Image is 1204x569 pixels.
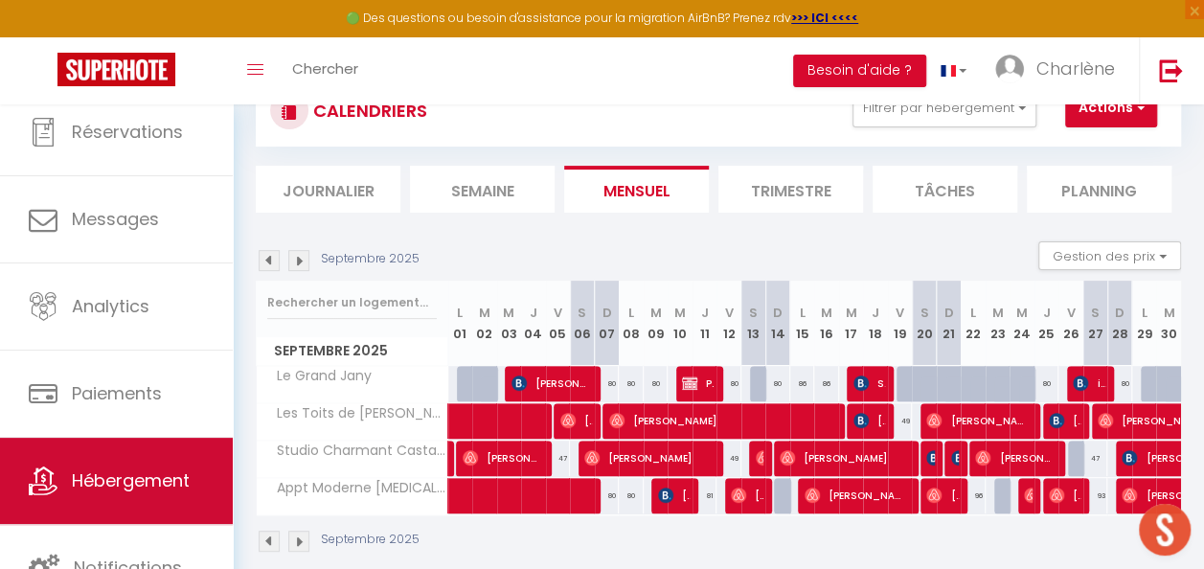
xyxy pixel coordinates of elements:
[995,55,1024,83] img: ...
[852,89,1036,127] button: Filtrer par hébergement
[926,477,958,513] span: [PERSON_NAME]
[926,402,1030,439] span: [PERSON_NAME] [PERSON_NAME] [PERSON_NAME]
[693,281,717,366] th: 11
[1065,89,1157,127] button: Actions
[756,440,763,476] span: [PERSON_NAME]
[749,304,758,322] abbr: S
[260,478,451,499] span: Appt Moderne [MEDICAL_DATA] Castanet
[790,366,815,401] div: 86
[560,402,592,439] span: [PERSON_NAME]
[863,281,888,366] th: 18
[644,281,669,366] th: 09
[72,468,190,492] span: Hébergement
[1024,477,1032,513] span: [PERSON_NAME]
[619,366,644,401] div: 80
[791,10,858,26] a: >>> ICI <<<<
[1107,281,1132,366] th: 28
[920,304,929,322] abbr: S
[873,166,1017,213] li: Tâches
[448,281,473,366] th: 01
[521,281,546,366] th: 04
[1083,281,1108,366] th: 27
[72,120,183,144] span: Réservations
[628,304,634,322] abbr: L
[1115,304,1124,322] abbr: D
[321,531,420,549] p: Septembre 2025
[72,381,162,405] span: Paiements
[799,304,805,322] abbr: L
[308,89,427,132] h3: CALENDRIERS
[1132,281,1157,366] th: 29
[716,366,741,401] div: 80
[530,304,537,322] abbr: J
[595,281,620,366] th: 07
[970,304,976,322] abbr: L
[1027,166,1171,213] li: Planning
[584,440,712,476] span: [PERSON_NAME]
[57,53,175,86] img: Super Booking
[1010,281,1034,366] th: 24
[944,304,954,322] abbr: D
[821,304,832,322] abbr: M
[926,440,934,476] span: [PERSON_NAME]
[793,55,926,87] button: Besoin d'aide ?
[260,441,451,462] span: Studio Charmant Castanet
[937,281,962,366] th: 21
[457,304,463,322] abbr: L
[731,477,762,513] span: [PERSON_NAME] & [PERSON_NAME] [PERSON_NAME]
[668,281,693,366] th: 10
[992,304,1004,322] abbr: M
[888,403,913,439] div: 49
[682,365,714,401] span: Proprio Proprio
[975,440,1055,476] span: [PERSON_NAME]
[846,304,857,322] abbr: M
[1159,58,1183,82] img: logout
[497,281,522,366] th: 03
[546,281,571,366] th: 05
[463,440,542,476] span: [PERSON_NAME]
[1107,366,1132,401] div: 80
[814,281,839,366] th: 16
[1083,478,1108,513] div: 93
[1043,304,1051,322] abbr: J
[619,281,644,366] th: 08
[1034,366,1059,401] div: 80
[951,440,959,476] span: [PERSON_NAME]
[780,440,907,476] span: [PERSON_NAME]
[649,304,661,322] abbr: M
[1073,365,1104,401] span: inass erramy
[644,366,669,401] div: 80
[72,207,159,231] span: Messages
[872,304,879,322] abbr: J
[1058,281,1083,366] th: 26
[658,477,690,513] span: [PERSON_NAME]
[479,304,490,322] abbr: M
[609,402,832,439] span: [PERSON_NAME]
[839,281,864,366] th: 17
[546,441,571,476] div: 47
[912,281,937,366] th: 20
[853,402,885,439] span: [PERSON_NAME]
[674,304,686,322] abbr: M
[716,441,741,476] div: 49
[257,337,447,365] span: Septembre 2025
[986,281,1011,366] th: 23
[1049,402,1080,439] span: [PERSON_NAME]
[278,37,373,104] a: Chercher
[554,304,562,322] abbr: V
[765,366,790,401] div: 80
[1083,441,1108,476] div: 47
[700,304,708,322] abbr: J
[564,166,709,213] li: Mensuel
[260,366,376,387] span: Le Grand Jany
[472,281,497,366] th: 02
[718,166,863,213] li: Trimestre
[292,58,358,79] span: Chercher
[1036,57,1115,80] span: Charlène
[1038,241,1181,270] button: Gestion des prix
[716,281,741,366] th: 12
[1163,304,1174,322] abbr: M
[961,281,986,366] th: 22
[1142,304,1147,322] abbr: L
